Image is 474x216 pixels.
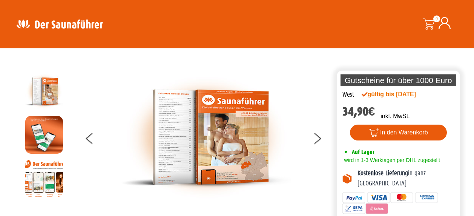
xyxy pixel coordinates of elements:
[350,125,447,140] button: In den Warenkorb
[341,74,457,86] p: Gutscheine für über 1000 Euro
[357,170,408,177] b: Kostenlose Lieferung
[433,15,440,22] span: 0
[121,73,291,202] img: der-saunafuehrer-2025-west
[25,116,63,154] img: MOCKUP-iPhone_regional
[352,148,374,156] span: Auf Lager
[342,90,354,100] div: West
[25,159,63,197] img: Anleitung7tn
[357,168,455,188] p: in ganz [GEOGRAPHIC_DATA]
[368,105,375,119] span: €
[362,90,433,99] div: gültig bis [DATE]
[25,73,63,110] img: der-saunafuehrer-2025-west
[380,112,410,121] p: inkl. MwSt.
[342,105,375,119] bdi: 34,90
[342,157,440,163] span: wird in 1-3 Werktagen per DHL zugestellt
